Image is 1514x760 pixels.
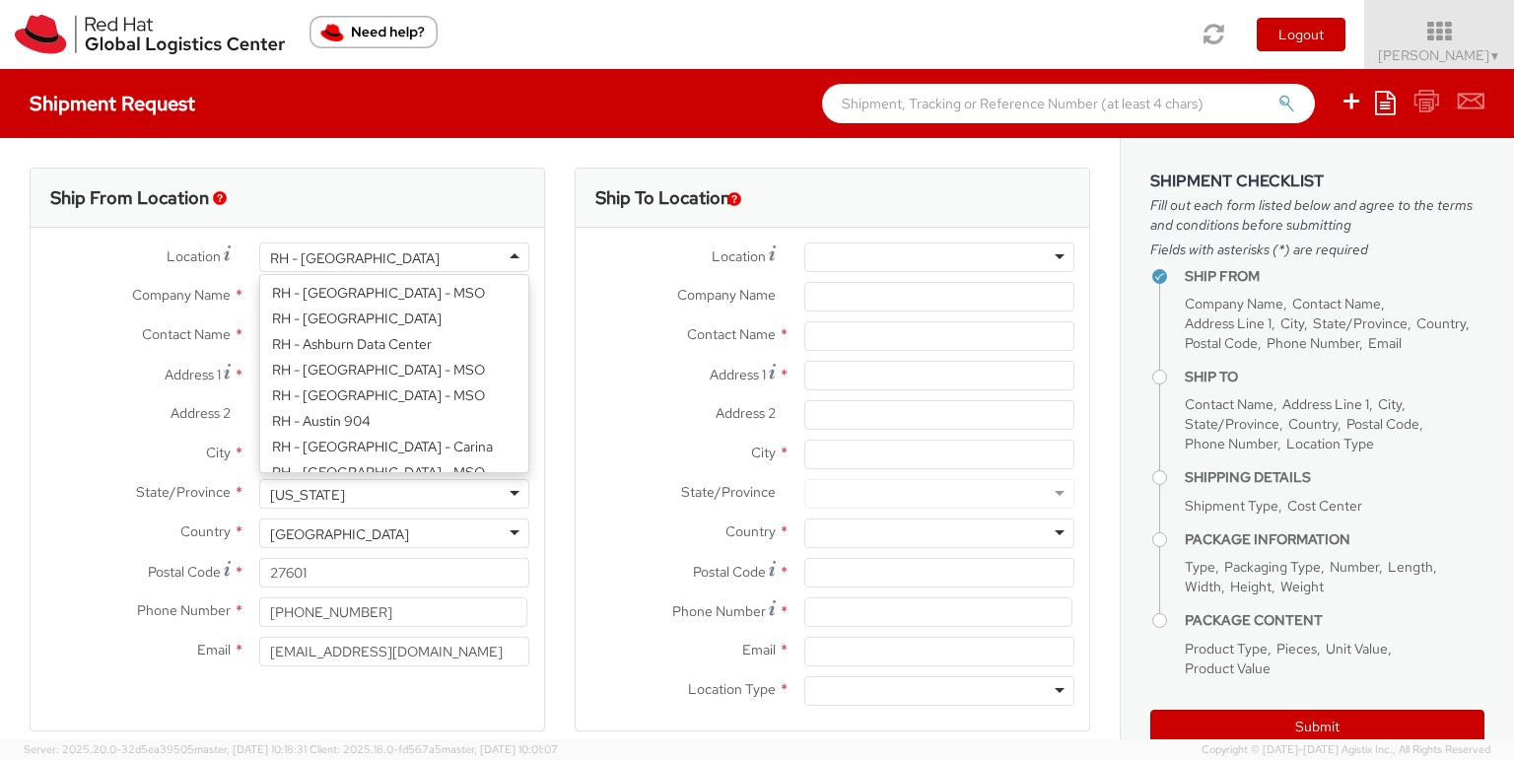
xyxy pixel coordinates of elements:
span: Address Line 1 [1282,395,1369,413]
div: RH - Ashburn Data Center [260,331,528,357]
span: Phone Number [1185,435,1277,452]
span: Postal Code [148,563,221,581]
span: Address 2 [716,404,776,422]
span: Postal Code [1346,415,1419,433]
span: Length [1388,558,1433,576]
span: Location Type [1286,435,1374,452]
span: Country [180,522,231,540]
div: RH - [GEOGRAPHIC_DATA] [260,306,528,331]
span: Postal Code [1185,334,1258,352]
span: [PERSON_NAME] [1378,46,1501,64]
div: RH - [GEOGRAPHIC_DATA] - Carina [260,434,528,459]
span: Client: 2025.18.0-fd567a5 [310,742,558,756]
span: Contact Name [687,325,776,343]
span: Postal Code [693,563,766,581]
span: ▼ [1489,48,1501,64]
div: [US_STATE] [270,485,345,505]
span: master, [DATE] 10:18:31 [194,742,307,756]
h4: Shipping Details [1185,470,1484,485]
h3: Shipment Checklist [1150,173,1484,190]
span: Contact Name [142,325,231,343]
span: master, [DATE] 10:01:07 [442,742,558,756]
span: Location [167,247,221,265]
span: Location Type [688,680,776,698]
span: Country [1288,415,1338,433]
h3: Ship From Location [50,188,209,208]
span: Location [712,247,766,265]
span: Phone Number [137,601,231,619]
h4: Ship From [1185,269,1484,284]
span: Product Value [1185,659,1271,677]
span: Phone Number [1267,334,1359,352]
span: Company Name [677,286,776,304]
span: Contact Name [1185,395,1273,413]
div: RH - Austin 904 [260,408,528,434]
span: Unit Value [1326,640,1388,657]
h4: Ship To [1185,370,1484,384]
div: RH - [GEOGRAPHIC_DATA] - MSO [260,280,528,306]
div: [GEOGRAPHIC_DATA] [270,524,409,544]
button: Need help? [310,16,438,48]
span: Address Line 1 [1185,314,1272,332]
span: Email [197,641,231,658]
span: Country [725,522,776,540]
span: Fields with asterisks (*) are required [1150,240,1484,259]
span: Address 2 [171,404,231,422]
span: State/Province [1313,314,1408,332]
span: Company Name [132,286,231,304]
span: City [751,444,776,461]
span: Pieces [1276,640,1317,657]
div: RH - [GEOGRAPHIC_DATA] - MSO [260,357,528,382]
button: Logout [1257,18,1345,51]
img: rh-logistics-00dfa346123c4ec078e1.svg [15,15,285,54]
h4: Package Information [1185,532,1484,547]
h4: Package Content [1185,613,1484,628]
span: Country [1416,314,1466,332]
span: Cost Center [1287,497,1362,515]
input: Shipment, Tracking or Reference Number (at least 4 chars) [822,84,1315,123]
span: City [1280,314,1304,332]
span: Address 1 [710,366,766,383]
span: State/Province [136,483,231,501]
span: Fill out each form listed below and agree to the terms and conditions before submitting [1150,195,1484,235]
span: Number [1330,558,1379,576]
span: State/Province [1185,415,1279,433]
span: City [206,444,231,461]
span: Shipment Type [1185,497,1278,515]
span: Type [1185,558,1215,576]
span: Weight [1280,578,1324,595]
span: Packaging Type [1224,558,1321,576]
div: RH - [GEOGRAPHIC_DATA] - MSO - NEW [260,459,528,505]
span: Contact Name [1292,295,1381,312]
h4: Shipment Request [30,93,195,114]
span: Product Type [1185,640,1268,657]
div: RH - [GEOGRAPHIC_DATA] - MSO [260,382,528,408]
span: Height [1230,578,1272,595]
span: Company Name [1185,295,1283,312]
span: City [1378,395,1402,413]
span: Email [1368,334,1402,352]
span: Email [742,641,776,658]
h3: Ship To Location [595,188,730,208]
span: Address 1 [165,366,221,383]
div: RH - [GEOGRAPHIC_DATA] [270,248,440,268]
span: State/Province [681,483,776,501]
span: Phone Number [672,602,766,620]
span: Copyright © [DATE]-[DATE] Agistix Inc., All Rights Reserved [1202,742,1490,758]
button: Submit [1150,710,1484,743]
span: Server: 2025.20.0-32d5ea39505 [24,742,307,756]
span: Width [1185,578,1221,595]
